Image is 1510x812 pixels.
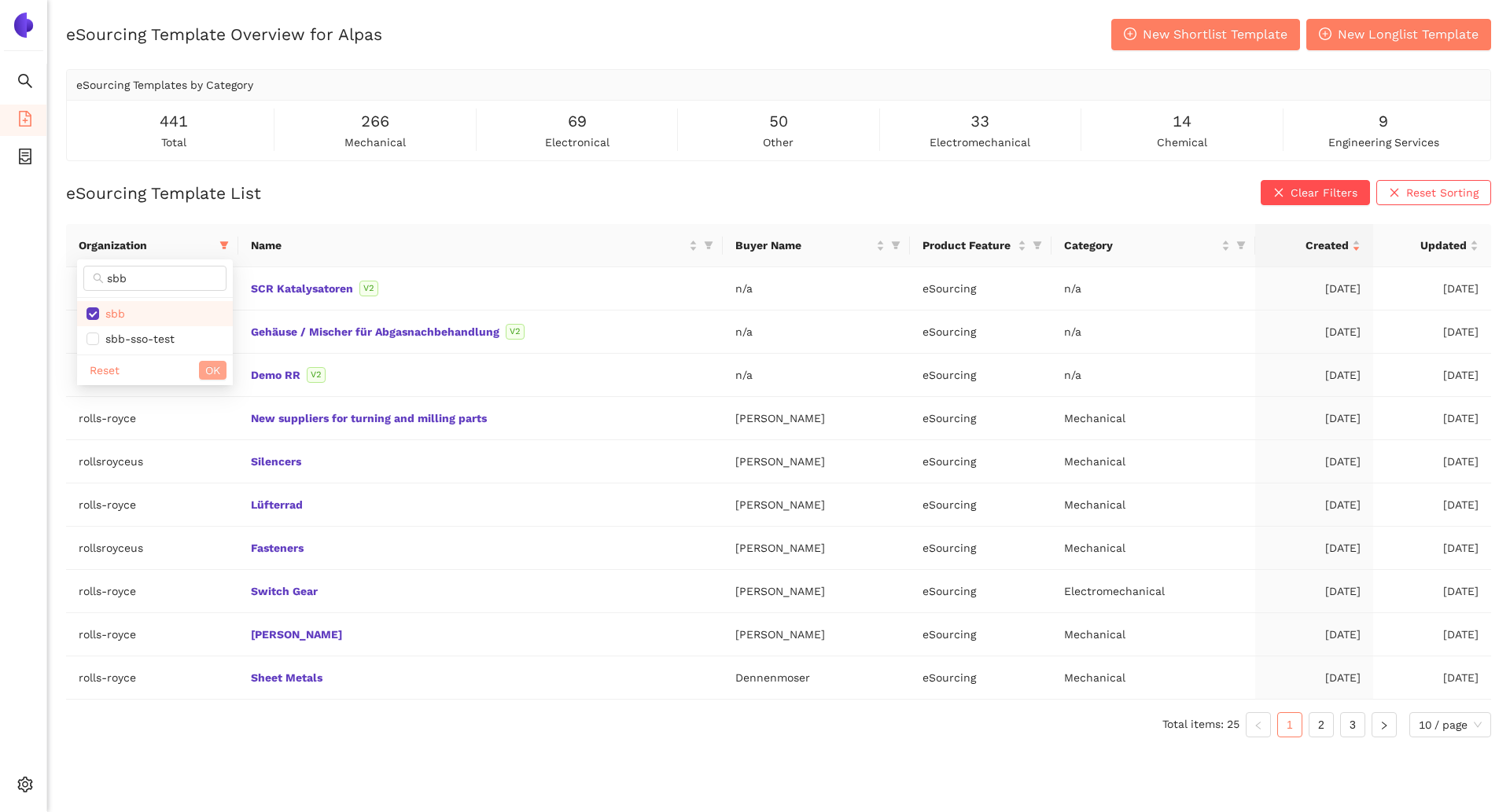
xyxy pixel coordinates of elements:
span: Name [251,237,686,254]
td: [PERSON_NAME] [723,613,910,656]
span: chemical [1157,134,1207,151]
td: [DATE] [1255,397,1373,440]
span: filter [1233,233,1249,257]
td: [DATE] [1255,527,1373,570]
span: close [1389,187,1400,200]
button: right [1372,712,1397,737]
td: [DATE] [1255,656,1373,700]
span: 10 / page [1419,713,1482,737]
td: n/a [1051,354,1255,397]
td: [DATE] [1255,613,1373,656]
span: other [763,134,794,151]
td: [DATE] [1373,397,1491,440]
li: Previous Page [1246,712,1271,737]
a: 1 [1278,713,1302,737]
td: [PERSON_NAME] [723,397,910,440]
span: electromechanical [930,134,1030,151]
td: Mechanical [1051,613,1255,656]
span: container [17,143,33,175]
td: Electromechanical [1051,570,1255,613]
span: close [1273,187,1284,200]
button: closeClear Filters [1261,180,1370,205]
span: Reset [90,362,120,379]
th: this column's title is Product Feature,this column is sortable [910,224,1051,267]
span: 266 [361,109,389,134]
span: file-add [17,105,33,137]
span: filter [1236,241,1246,250]
td: [DATE] [1255,440,1373,483]
td: [PERSON_NAME] [723,483,910,527]
td: rollsroyceus [66,440,238,483]
td: rolls-royce [66,354,238,397]
td: [DATE] [1373,440,1491,483]
th: this column's title is Buyer Name,this column is sortable [723,224,910,267]
input: Search in filters [107,270,217,287]
span: right [1379,721,1389,730]
td: n/a [1051,267,1255,310]
span: OK [205,362,220,379]
td: [DATE] [1373,483,1491,527]
td: eSourcing [910,483,1051,527]
span: 9 [1379,109,1388,134]
span: Reset Sorting [1406,184,1479,201]
span: 69 [568,109,587,134]
span: plus-circle [1124,28,1136,42]
span: 441 [160,109,188,134]
td: [PERSON_NAME] [723,570,910,613]
td: [DATE] [1255,570,1373,613]
span: mechanical [344,134,406,151]
th: this column's title is Updated,this column is sortable [1373,224,1491,267]
span: V2 [506,324,525,340]
td: rolls-royce [66,267,238,310]
td: eSourcing [910,527,1051,570]
span: V2 [307,367,326,383]
span: Created [1268,237,1349,254]
span: eSourcing Templates by Category [76,79,253,91]
td: n/a [723,267,910,310]
span: sbb [99,307,125,320]
td: [DATE] [1255,310,1373,354]
span: engineering services [1328,134,1439,151]
td: [PERSON_NAME] [723,440,910,483]
span: Organization [79,237,213,254]
h2: eSourcing Template List [66,182,261,204]
span: filter [216,233,232,257]
td: rollsroyceus [66,527,238,570]
a: 2 [1309,713,1333,737]
li: 2 [1309,712,1334,737]
span: Buyer Name [735,237,873,254]
td: Mechanical [1051,397,1255,440]
span: search [17,68,33,99]
td: Mechanical [1051,440,1255,483]
span: plus-circle [1319,28,1331,42]
td: [DATE] [1255,483,1373,527]
td: eSourcing [910,310,1051,354]
td: [DATE] [1373,310,1491,354]
td: eSourcing [910,440,1051,483]
span: total [161,134,186,151]
img: Logo [11,13,36,38]
th: this column's title is Name,this column is sortable [238,224,723,267]
li: 3 [1340,712,1365,737]
span: Product Feature [923,237,1015,254]
span: V2 [359,281,378,296]
td: [PERSON_NAME] [723,527,910,570]
td: rolls-royce [66,613,238,656]
span: filter [701,233,716,257]
td: Mechanical [1051,656,1255,700]
div: Page Size [1409,712,1491,737]
span: Updated [1386,237,1467,254]
li: Total items: 25 [1162,712,1239,737]
button: OK [199,361,226,380]
td: [DATE] [1373,570,1491,613]
h2: eSourcing Template Overview for Alpas [66,23,382,46]
td: [DATE] [1255,267,1373,310]
td: Mechanical [1051,527,1255,570]
td: rolls-royce [66,570,238,613]
span: electronical [545,134,610,151]
td: [DATE] [1255,354,1373,397]
td: eSourcing [910,267,1051,310]
td: n/a [723,354,910,397]
button: plus-circleNew Longlist Template [1306,19,1491,50]
button: plus-circleNew Shortlist Template [1111,19,1300,50]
